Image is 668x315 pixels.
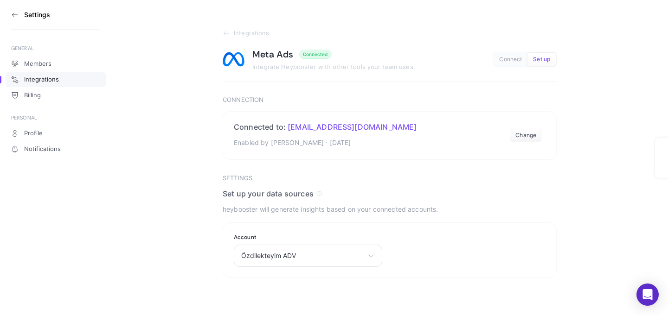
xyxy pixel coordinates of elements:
a: Billing [6,88,106,103]
span: Özdilekteyim ADV [241,252,364,259]
div: Connected [303,51,328,57]
p: Enabled by [PERSON_NAME] · [DATE] [234,137,417,148]
div: PERSONAL [11,114,100,121]
a: Members [6,57,106,71]
span: Members [24,60,51,68]
h3: Connection [223,96,557,104]
a: Integrations [223,30,557,37]
h1: Meta Ads [252,48,294,60]
h2: Connected to: [234,122,417,132]
span: Integrations [234,30,270,37]
span: Set up [533,56,550,63]
a: Integrations [6,72,106,87]
a: Profile [6,126,106,141]
span: [EMAIL_ADDRESS][DOMAIN_NAME] [288,122,417,132]
span: Integrate Heybooster with other tools your team uses. [252,63,415,70]
h3: Settings [24,11,50,19]
h3: Settings [223,175,557,182]
span: Billing [24,92,41,99]
span: Set up your data sources [223,189,314,198]
a: Notifications [6,142,106,157]
span: Connect [499,56,522,63]
button: Connect [494,53,527,66]
button: Set up [527,53,556,66]
button: Change [510,128,542,143]
div: GENERAL [11,44,100,52]
p: heybooster will generate insights based on your connected accounts. [223,204,557,215]
span: Profile [24,130,43,137]
div: Open Intercom Messenger [636,283,659,306]
span: Notifications [24,145,61,153]
span: Integrations [24,76,59,83]
label: Account [234,233,382,241]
